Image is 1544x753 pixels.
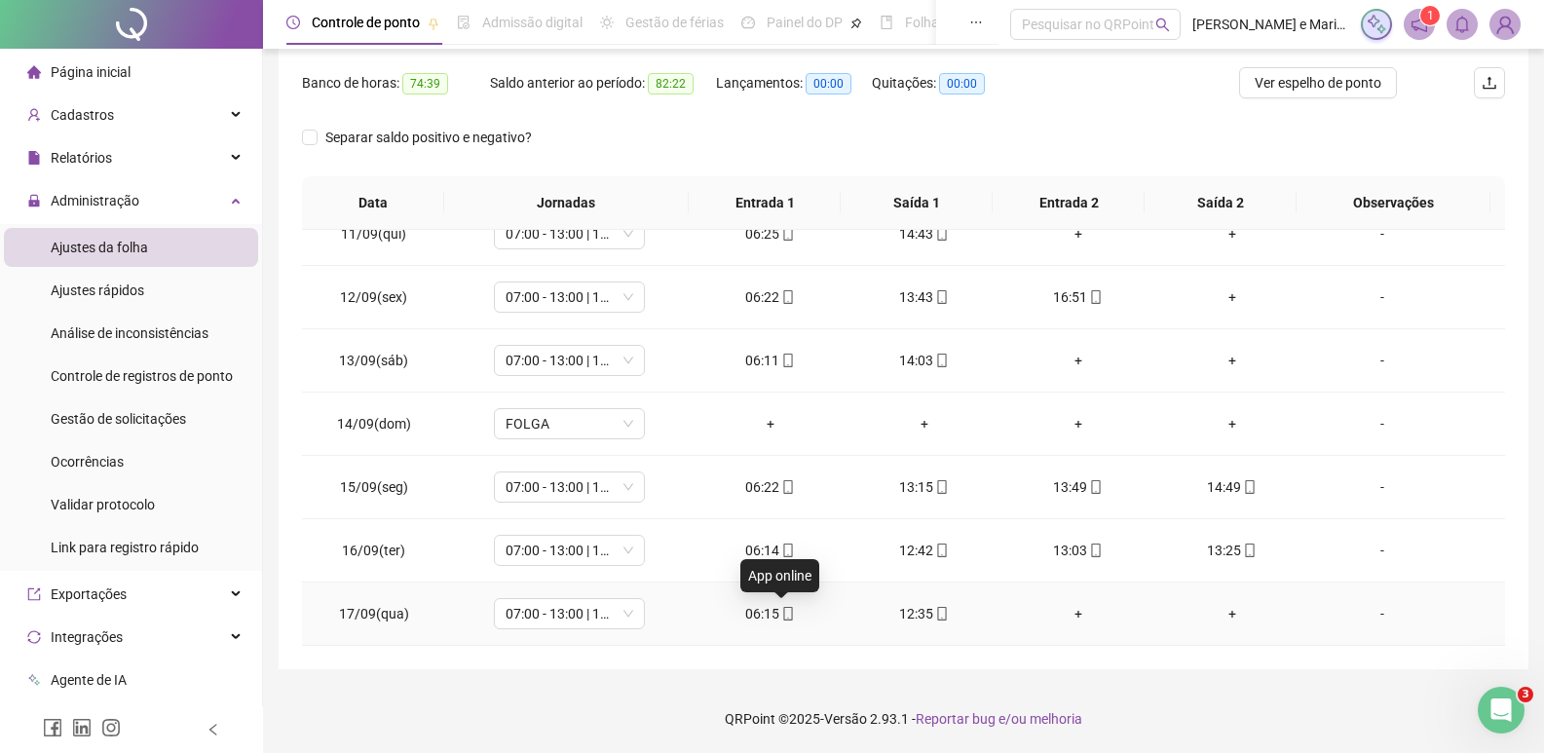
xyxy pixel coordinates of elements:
div: - [1325,286,1440,308]
div: 14:03 [863,350,986,371]
span: notification [1411,16,1428,33]
span: file-done [457,16,471,29]
span: Gestão de férias [625,15,724,30]
div: + [1171,603,1294,624]
span: Separar saldo positivo e negativo? [318,127,540,148]
div: App online [740,559,819,592]
span: 07:00 - 13:00 | 14:00 - 15:20 [506,219,633,248]
span: [PERSON_NAME] e Mariana alimentação ltda [1192,14,1349,35]
div: + [1171,413,1294,434]
span: pushpin [850,18,862,29]
span: Admissão digital [482,15,583,30]
span: Integrações [51,629,123,645]
span: book [880,16,893,29]
span: instagram [101,718,121,737]
span: 15/09(seg) [340,479,408,495]
span: Relatórios [51,150,112,166]
span: mobile [1241,480,1257,494]
span: Ver espelho de ponto [1255,72,1381,94]
div: 06:15 [709,603,832,624]
iframe: Intercom live chat [1478,687,1525,734]
span: upload [1482,75,1497,91]
span: Análise de inconsistências [51,325,208,341]
span: Versão [824,711,867,727]
span: home [27,65,41,79]
span: Validar protocolo [51,497,155,512]
span: mobile [779,607,795,621]
span: bell [1453,16,1471,33]
div: 14:49 [1171,476,1294,498]
th: Entrada 1 [689,176,841,230]
footer: QRPoint © 2025 - 2.93.1 - [263,685,1544,753]
span: mobile [933,290,949,304]
th: Entrada 2 [993,176,1145,230]
div: + [1017,603,1140,624]
th: Observações [1297,176,1490,230]
span: Link para registro rápido [51,540,199,555]
span: user-add [27,108,41,122]
th: Saída 2 [1145,176,1297,230]
span: Ajustes rápidos [51,282,144,298]
span: sun [600,16,614,29]
div: - [1325,413,1440,434]
span: 74:39 [402,73,448,94]
span: Agente de IA [51,672,127,688]
span: 07:00 - 13:00 | 14:00 - 15:20 [506,472,633,502]
th: Data [302,176,444,230]
div: + [1017,350,1140,371]
div: 06:25 [709,223,832,245]
div: 13:49 [1017,476,1140,498]
div: Saldo anterior ao período: [490,72,716,94]
span: 14/09(dom) [337,416,411,432]
div: 14:43 [863,223,986,245]
span: 12/09(sex) [340,289,407,305]
span: 07:00 - 13:00 | 14:00 - 15:20 [506,599,633,628]
span: 1 [1427,9,1434,22]
span: clock-circle [286,16,300,29]
th: Saída 1 [841,176,993,230]
th: Jornadas [444,176,689,230]
span: Cadastros [51,107,114,123]
span: 82:22 [648,73,694,94]
img: sparkle-icon.fc2bf0ac1784a2077858766a79e2daf3.svg [1366,14,1387,35]
span: Exportações [51,586,127,602]
div: - [1325,223,1440,245]
div: Lançamentos: [716,72,872,94]
span: Painel do DP [767,15,843,30]
span: dashboard [741,16,755,29]
span: mobile [1087,290,1103,304]
span: file [27,151,41,165]
div: - [1325,476,1440,498]
div: + [1171,286,1294,308]
span: 07:00 - 13:00 | 14:00 - 15:20 [506,346,633,375]
span: 3 [1518,687,1533,702]
div: + [1017,223,1140,245]
span: mobile [779,227,795,241]
span: 11/09(qui) [341,226,406,242]
div: + [709,413,832,434]
span: mobile [933,354,949,367]
span: 17/09(qua) [339,606,409,621]
div: - [1325,603,1440,624]
div: 16:51 [1017,286,1140,308]
span: facebook [43,718,62,737]
span: Controle de ponto [312,15,420,30]
div: 06:22 [709,476,832,498]
div: 13:43 [863,286,986,308]
span: Ocorrências [51,454,124,470]
div: + [1171,350,1294,371]
span: mobile [933,544,949,557]
div: 12:35 [863,603,986,624]
div: Quitações: [872,72,1022,94]
div: 12:42 [863,540,986,561]
div: - [1325,540,1440,561]
span: Observações [1312,192,1475,213]
span: Controle de registros de ponto [51,368,233,384]
div: + [863,413,986,434]
button: Ver espelho de ponto [1239,67,1397,98]
span: mobile [779,290,795,304]
span: mobile [779,480,795,494]
span: Folha de pagamento [905,15,1030,30]
span: Administração [51,193,139,208]
div: + [1171,223,1294,245]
